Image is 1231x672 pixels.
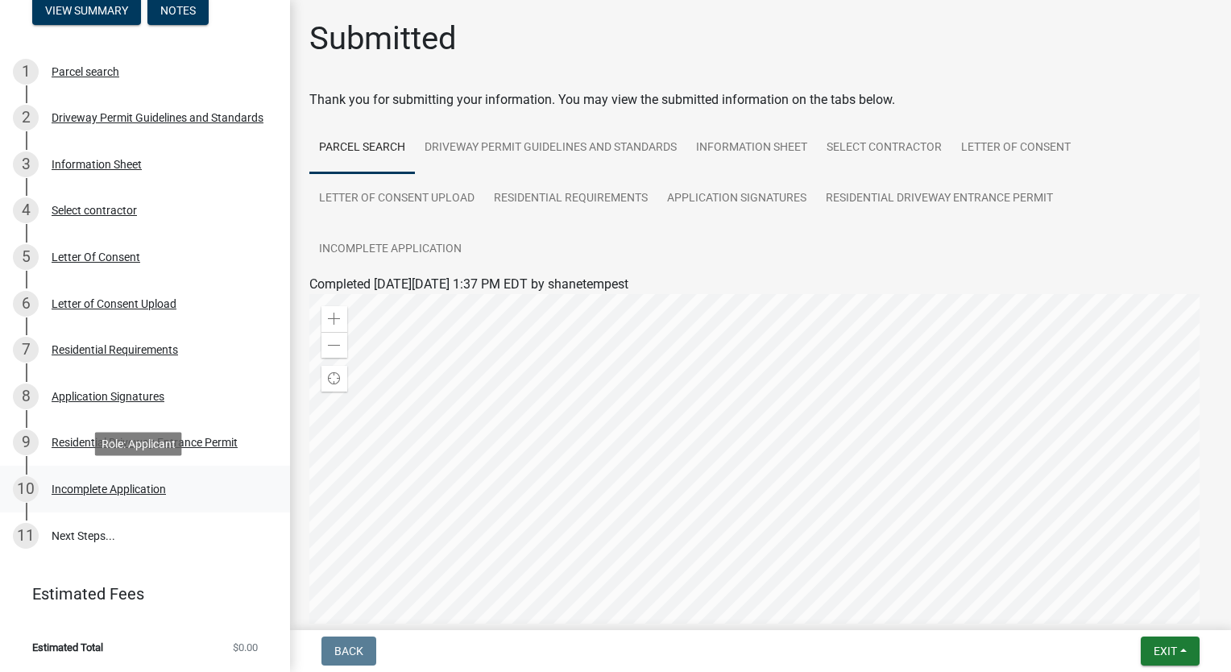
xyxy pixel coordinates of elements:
[816,173,1063,225] a: Residential Driveway Entrance Permit
[95,432,182,455] div: Role: Applicant
[484,173,657,225] a: Residential Requirements
[13,291,39,317] div: 6
[309,19,457,58] h1: Submitted
[13,105,39,131] div: 2
[309,122,415,174] a: Parcel search
[52,391,164,402] div: Application Signatures
[657,173,816,225] a: Application Signatures
[13,59,39,85] div: 1
[309,90,1212,110] div: Thank you for submitting your information. You may view the submitted information on the tabs below.
[13,523,39,549] div: 11
[52,159,142,170] div: Information Sheet
[334,645,363,657] span: Back
[52,298,176,309] div: Letter of Consent Upload
[1154,645,1177,657] span: Exit
[52,344,178,355] div: Residential Requirements
[13,384,39,409] div: 8
[32,5,141,18] wm-modal-confirm: Summary
[147,5,209,18] wm-modal-confirm: Notes
[13,151,39,177] div: 3
[52,205,137,216] div: Select contractor
[321,366,347,392] div: Find my location
[13,244,39,270] div: 5
[686,122,817,174] a: Information Sheet
[32,642,103,653] span: Estimated Total
[951,122,1080,174] a: Letter Of Consent
[13,337,39,363] div: 7
[13,197,39,223] div: 4
[309,276,628,292] span: Completed [DATE][DATE] 1:37 PM EDT by shanetempest
[321,332,347,358] div: Zoom out
[321,306,347,332] div: Zoom in
[1141,637,1200,666] button: Exit
[233,642,258,653] span: $0.00
[52,437,238,448] div: Residential Driveway Entrance Permit
[52,483,166,495] div: Incomplete Application
[321,637,376,666] button: Back
[309,224,471,276] a: Incomplete Application
[13,429,39,455] div: 9
[52,112,263,123] div: Driveway Permit Guidelines and Standards
[52,251,140,263] div: Letter Of Consent
[52,66,119,77] div: Parcel search
[309,173,484,225] a: Letter of Consent Upload
[13,578,264,610] a: Estimated Fees
[817,122,951,174] a: Select contractor
[415,122,686,174] a: Driveway Permit Guidelines and Standards
[13,476,39,502] div: 10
